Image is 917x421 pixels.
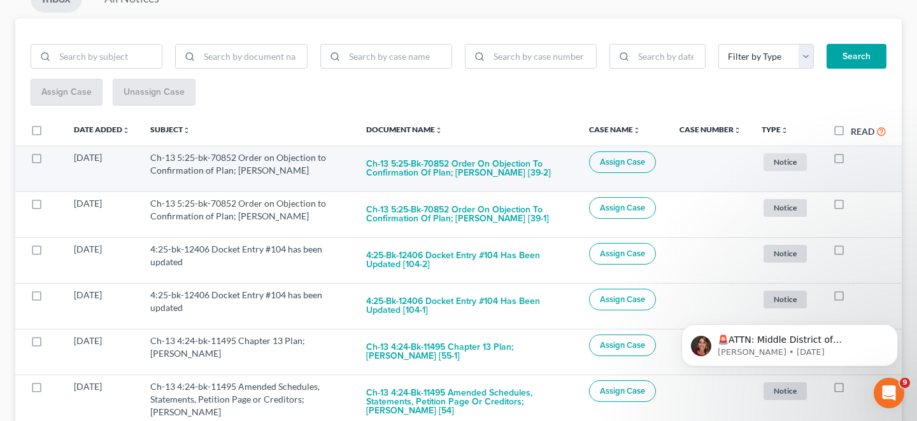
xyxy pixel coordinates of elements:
span: Assign Case [600,203,645,213]
a: Typeunfold_more [762,125,788,134]
input: Search by case number [489,45,596,69]
span: Notice [764,291,807,308]
button: Assign Case [589,197,656,219]
td: Ch-13 5:25-bk-70852 Order on Objection to Confirmation of Plan; [PERSON_NAME] [140,191,356,237]
input: Search by subject [55,45,162,69]
a: Subjectunfold_more [150,125,190,134]
button: Search [827,44,886,69]
span: 9 [900,378,910,388]
td: 4:25-bk-12406 Docket Entry #104 has been updated [140,283,356,329]
i: unfold_more [633,127,641,134]
a: Notice [762,243,813,264]
button: Assign Case [589,243,656,265]
input: Search by document name [199,45,306,69]
input: Search by case name [345,45,451,69]
td: Ch-13 5:25-bk-70852 Order on Objection to Confirmation of Plan; [PERSON_NAME] [140,146,356,191]
td: [DATE] [64,146,140,191]
span: Assign Case [600,340,645,350]
span: Notice [764,382,807,399]
button: 4:25-bk-12406 Docket Entry #104 has been updated [104-2] [366,243,569,277]
td: Ch-13 4:24-bk-11495 Chapter 13 Plan; [PERSON_NAME] [140,329,356,375]
i: unfold_more [122,127,130,134]
button: Assign Case [589,289,656,310]
iframe: Intercom notifications message [662,298,917,387]
button: Ch-13 5:25-bk-70852 Order on Objection to Confirmation of Plan; [PERSON_NAME] [39-1] [366,197,569,231]
a: Notice [762,197,813,218]
a: Date Addedunfold_more [74,125,130,134]
button: 4:25-bk-12406 Docket Entry #104 has been updated [104-1] [366,289,569,323]
button: Assign Case [589,151,656,173]
i: unfold_more [183,127,190,134]
button: Ch-13 4:24-bk-11495 Chapter 13 Plan; [PERSON_NAME] [55-1] [366,335,569,369]
span: Assign Case [600,249,645,259]
a: Case Numberunfold_more [679,125,741,134]
iframe: Intercom live chat [874,378,904,408]
td: [DATE] [64,237,140,283]
span: Assign Case [600,294,645,305]
span: Assign Case [600,386,645,396]
span: Notice [764,199,807,216]
a: Document Nameunfold_more [366,125,443,134]
td: [DATE] [64,191,140,237]
td: [DATE] [64,283,140,329]
i: unfold_more [781,127,788,134]
a: Notice [762,151,813,172]
td: [DATE] [64,329,140,375]
span: Notice [764,153,807,170]
button: Assign Case [589,335,656,356]
a: Notice [762,289,813,310]
label: Read [851,125,874,138]
button: Assign Case [589,380,656,402]
a: Notice [762,380,813,401]
i: unfold_more [435,127,443,134]
span: Notice [764,245,807,262]
button: Ch-13 5:25-bk-70852 Order on Objection to Confirmation of Plan; [PERSON_NAME] [39-2] [366,151,569,186]
i: unfold_more [734,127,741,134]
span: Assign Case [600,157,645,167]
input: Search by date [634,45,705,69]
a: Case Nameunfold_more [589,125,641,134]
td: 4:25-bk-12406 Docket Entry #104 has been updated [140,237,356,283]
